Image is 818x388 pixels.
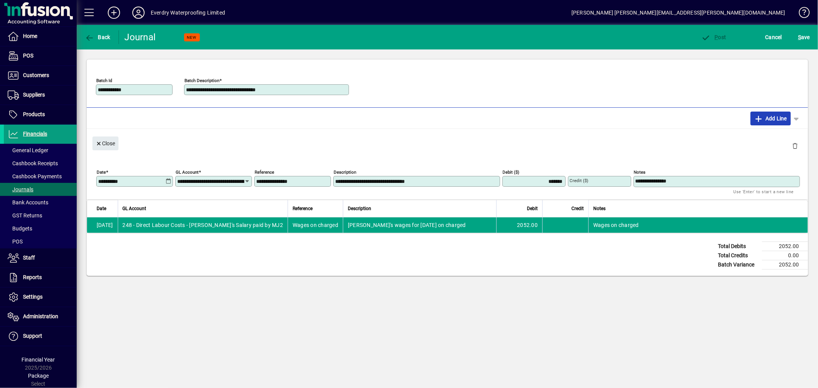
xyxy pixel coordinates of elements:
mat-hint: Use 'Enter' to start a new line [734,187,794,196]
mat-label: Credit ($) [570,178,589,183]
td: [DATE] [87,217,118,233]
a: Cashbook Payments [4,170,77,183]
a: Knowledge Base [793,2,808,26]
td: Wages on charged [288,217,343,233]
span: Journals [8,186,33,192]
span: GL Account [123,204,146,213]
a: Reports [4,268,77,287]
td: [PERSON_NAME]'s wages for [DATE] on charged [343,217,496,233]
mat-label: Batch Id [96,78,112,83]
mat-label: Notes [634,169,646,175]
a: Home [4,27,77,46]
a: Customers [4,66,77,85]
span: Reference [293,204,313,213]
a: Products [4,105,77,124]
td: 0.00 [762,251,808,260]
span: Products [23,111,45,117]
span: ave [798,31,810,43]
app-page-header-button: Delete [786,142,804,149]
a: Bank Accounts [4,196,77,209]
div: [PERSON_NAME] [PERSON_NAME][EMAIL_ADDRESS][PERSON_NAME][DOMAIN_NAME] [571,7,785,19]
button: Close [92,136,119,150]
span: Staff [23,255,35,261]
mat-label: Date [97,169,106,175]
td: Wages on charged [588,217,808,233]
mat-label: GL Account [176,169,199,175]
span: Budgets [8,225,32,232]
a: POS [4,235,77,248]
button: Add Line [751,112,791,125]
span: Notes [593,204,606,213]
button: Post [699,30,728,44]
span: Reports [23,274,42,280]
span: GST Returns [8,212,42,219]
td: 2052.00 [762,260,808,270]
span: Financial Year [22,357,55,363]
span: Administration [23,313,58,319]
span: Bank Accounts [8,199,48,206]
td: Total Debits [714,242,762,251]
button: Cancel [764,30,784,44]
a: Settings [4,288,77,307]
a: Administration [4,307,77,326]
mat-label: Description [334,169,356,175]
span: Package [28,373,49,379]
span: S [798,34,801,40]
span: Description [348,204,371,213]
span: POS [23,53,33,59]
mat-label: Batch Description [184,78,219,83]
span: Back [85,34,110,40]
td: 2052.00 [762,242,808,251]
span: Support [23,333,42,339]
span: Home [23,33,37,39]
span: POS [8,238,23,245]
app-page-header-button: Close [91,140,120,146]
span: Settings [23,294,43,300]
span: Credit [571,204,584,213]
span: General Ledger [8,147,48,153]
a: Support [4,327,77,346]
a: Staff [4,248,77,268]
mat-label: Debit ($) [503,169,520,175]
a: Journals [4,183,77,196]
span: NEW [187,35,197,40]
span: Customers [23,72,49,78]
button: Add [102,6,126,20]
td: 2052.00 [496,217,542,233]
a: POS [4,46,77,66]
span: Close [95,137,115,150]
button: Save [796,30,812,44]
span: Suppliers [23,92,45,98]
a: Budgets [4,222,77,235]
span: Financials [23,131,47,137]
a: Suppliers [4,85,77,105]
span: Cancel [765,31,782,43]
span: Cashbook Payments [8,173,62,179]
a: GST Returns [4,209,77,222]
button: Profile [126,6,151,20]
a: Cashbook Receipts [4,157,77,170]
span: 248 - Direct Labour Costs - [PERSON_NAME]'s Salary paid by MJ2 [123,221,283,229]
app-page-header-button: Back [77,30,119,44]
mat-label: Reference [255,169,274,175]
button: Back [83,30,112,44]
a: General Ledger [4,144,77,157]
span: Add Line [754,112,787,125]
td: Batch Variance [714,260,762,270]
span: Cashbook Receipts [8,160,58,166]
button: Delete [786,136,804,155]
span: Date [97,204,106,213]
span: P [715,34,718,40]
span: Debit [527,204,538,213]
div: Journal [125,31,157,43]
td: Total Credits [714,251,762,260]
span: ost [701,34,726,40]
div: Everdry Waterproofing Limited [151,7,225,19]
